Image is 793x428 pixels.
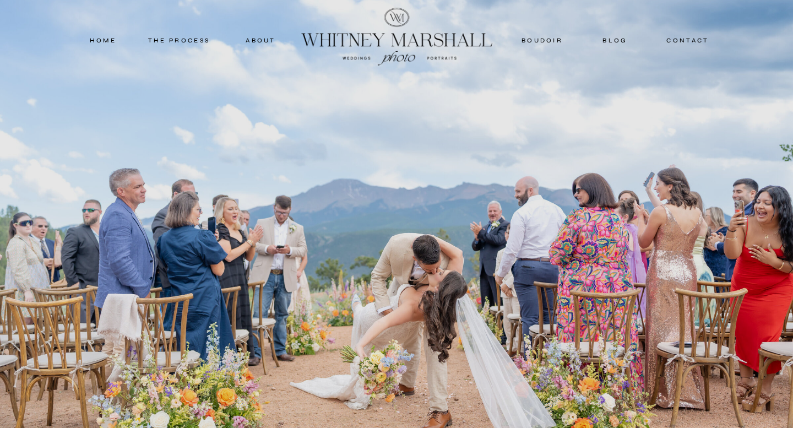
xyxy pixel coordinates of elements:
[146,35,212,45] a: THE PROCESS
[233,35,288,45] a: about
[591,35,639,45] a: blog
[79,35,127,45] a: home
[520,35,564,45] a: boudoir
[662,35,714,45] a: contact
